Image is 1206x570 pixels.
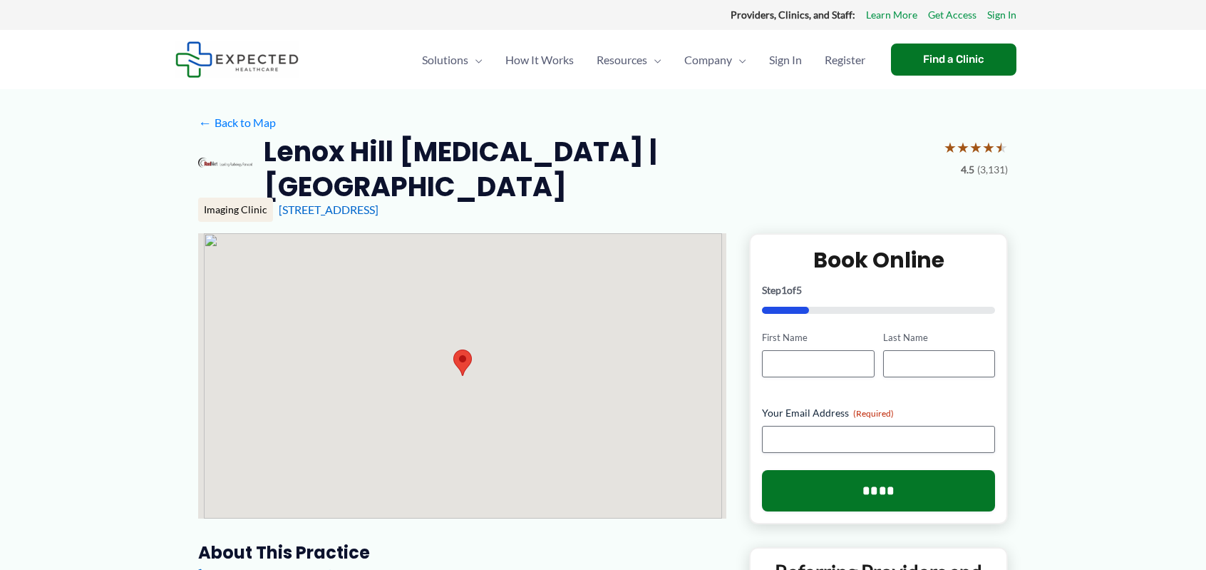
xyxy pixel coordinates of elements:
label: Your Email Address [762,406,995,420]
span: ★ [995,134,1008,161]
a: [STREET_ADDRESS] [279,203,378,216]
a: CompanyMenu Toggle [673,35,758,85]
strong: Providers, Clinics, and Staff: [731,9,855,21]
h3: About this practice [198,541,726,564]
div: Imaging Clinic [198,198,273,222]
a: ←Back to Map [198,112,276,133]
span: 4.5 [961,161,974,179]
a: Learn More [866,6,917,24]
nav: Primary Site Navigation [411,35,877,85]
span: 5 [796,284,802,296]
a: Sign In [987,6,1016,24]
label: First Name [762,331,874,345]
span: Company [684,35,732,85]
p: Step of [762,285,995,295]
a: Get Access [928,6,976,24]
span: (3,131) [977,161,1008,179]
h2: Lenox Hill [MEDICAL_DATA] | [GEOGRAPHIC_DATA] [264,134,932,205]
span: How It Works [505,35,574,85]
img: Expected Healthcare Logo - side, dark font, small [175,41,299,78]
span: Sign In [769,35,802,85]
span: ★ [969,134,982,161]
span: Resources [597,35,647,85]
a: Sign In [758,35,813,85]
span: Register [825,35,865,85]
span: ← [198,116,212,129]
span: ★ [982,134,995,161]
a: SolutionsMenu Toggle [411,35,494,85]
a: Register [813,35,877,85]
span: Menu Toggle [732,35,746,85]
span: Solutions [422,35,468,85]
span: ★ [957,134,969,161]
a: How It Works [494,35,585,85]
span: 1 [781,284,787,296]
h2: Book Online [762,246,995,274]
a: ResourcesMenu Toggle [585,35,673,85]
span: (Required) [853,408,894,419]
a: Find a Clinic [891,44,1016,76]
span: ★ [944,134,957,161]
label: Last Name [883,331,995,345]
span: Menu Toggle [468,35,483,85]
span: Menu Toggle [647,35,661,85]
